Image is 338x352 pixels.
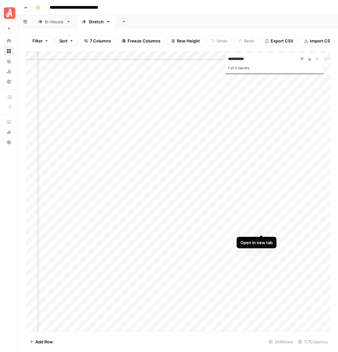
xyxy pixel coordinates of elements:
button: Add Row [26,337,57,347]
a: Browse [4,46,14,56]
span: Row Height [177,38,200,44]
button: Redo [234,36,258,46]
button: Close Search [313,55,321,63]
a: Stretch [76,15,116,28]
button: Import CSV [300,36,337,46]
button: Workspace: Angi [4,5,14,21]
button: Sort [55,36,77,46]
button: Freeze Columns [118,36,165,46]
span: Redo [244,38,254,44]
a: AirOps Academy [4,117,14,127]
button: Help + Support [4,137,14,147]
button: Next Result [306,55,313,63]
a: Settings [4,77,14,87]
a: Home [4,36,14,46]
button: Filter [28,36,53,46]
button: 7 Columns [80,36,115,46]
div: 7/7 Columns [296,337,330,347]
button: What's new? [4,127,14,137]
div: Stretch [89,19,104,25]
button: Undo [207,36,231,46]
div: Open in new tab [240,239,273,246]
span: Undo [217,38,227,44]
span: Export CSV [271,38,293,44]
button: Export CSV [261,36,298,46]
img: Angi Logo [4,7,15,19]
span: Add Row [35,339,53,345]
a: Your Data [4,56,14,66]
span: Filter [33,38,43,44]
button: Row Height [167,36,204,46]
button: Previous Result [298,55,306,63]
div: In-House [45,19,64,25]
span: Sort [59,38,68,44]
div: 1 of 2 results [228,64,321,72]
span: Import CSV [310,38,333,44]
a: Usage [4,66,14,77]
span: Freeze Columns [128,38,160,44]
span: 7 Columns [90,38,111,44]
a: In-House [33,15,76,28]
div: 268 Rows [266,337,296,347]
